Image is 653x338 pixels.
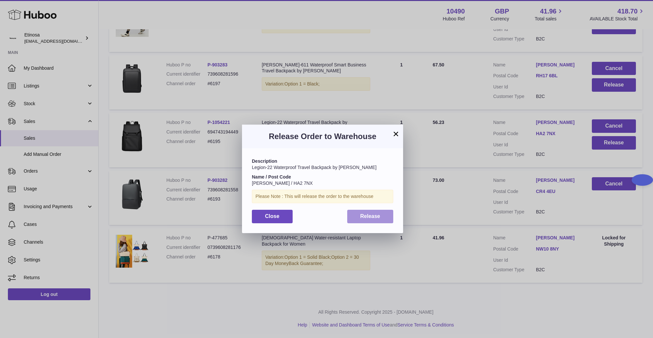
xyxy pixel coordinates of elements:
button: Release [347,210,394,223]
strong: Description [252,158,277,164]
span: Close [265,213,279,219]
button: × [392,130,400,138]
span: Release [360,213,380,219]
span: Legion-22 Waterproof Travel Backpack by [PERSON_NAME] [252,165,376,170]
span: [PERSON_NAME] / HA2 7NX [252,181,313,186]
strong: Name / Post Code [252,174,291,180]
button: Close [252,210,293,223]
div: Please Note : This will release the order to the warehouse [252,190,393,203]
h3: Release Order to Warehouse [252,131,393,142]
